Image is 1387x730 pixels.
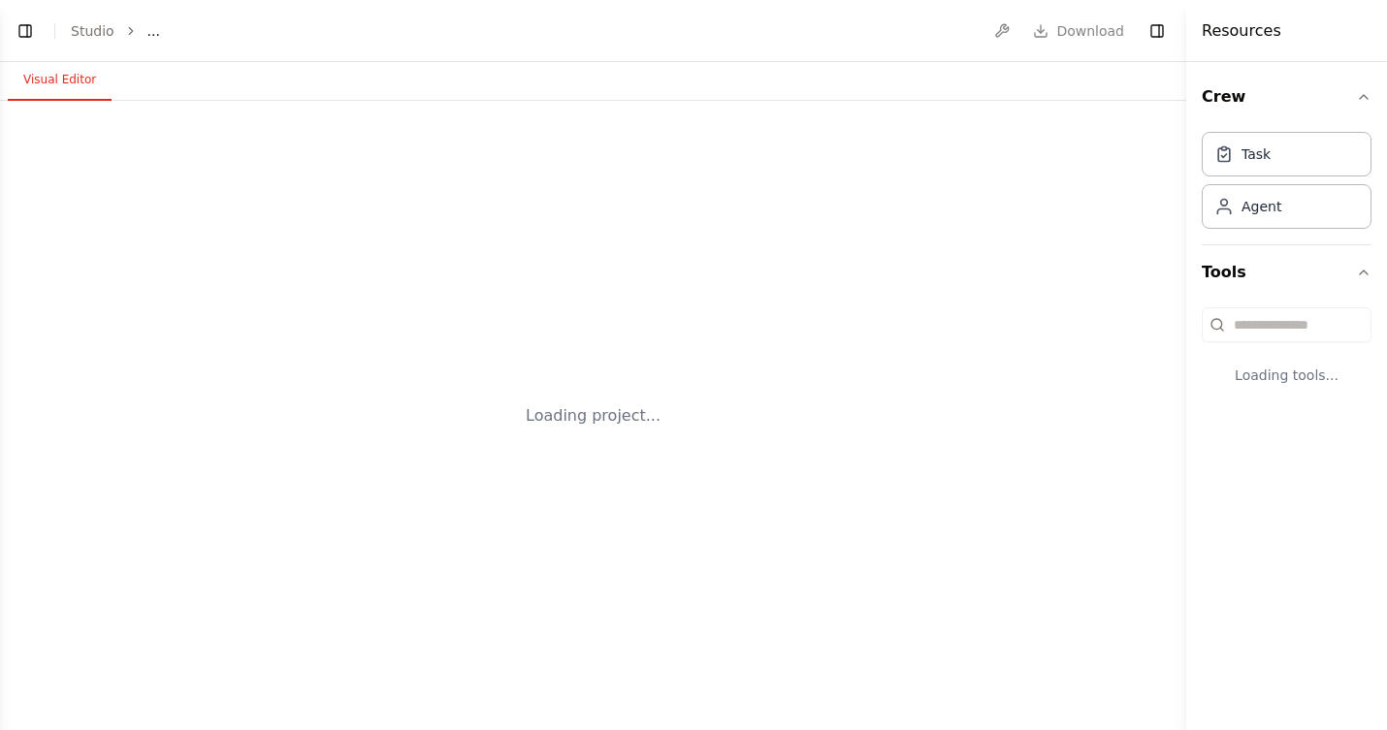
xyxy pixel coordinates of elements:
[8,60,112,101] button: Visual Editor
[1202,124,1371,244] div: Crew
[1144,17,1171,45] button: Hide right sidebar
[12,17,39,45] button: Show left sidebar
[1242,197,1281,216] div: Agent
[71,21,160,41] nav: breadcrumb
[147,21,160,41] span: ...
[71,23,114,39] a: Studio
[1242,144,1271,164] div: Task
[1202,19,1281,43] h4: Resources
[1202,350,1371,400] div: Loading tools...
[1202,70,1371,124] button: Crew
[1202,245,1371,300] button: Tools
[526,404,661,428] div: Loading project...
[1202,300,1371,416] div: Tools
